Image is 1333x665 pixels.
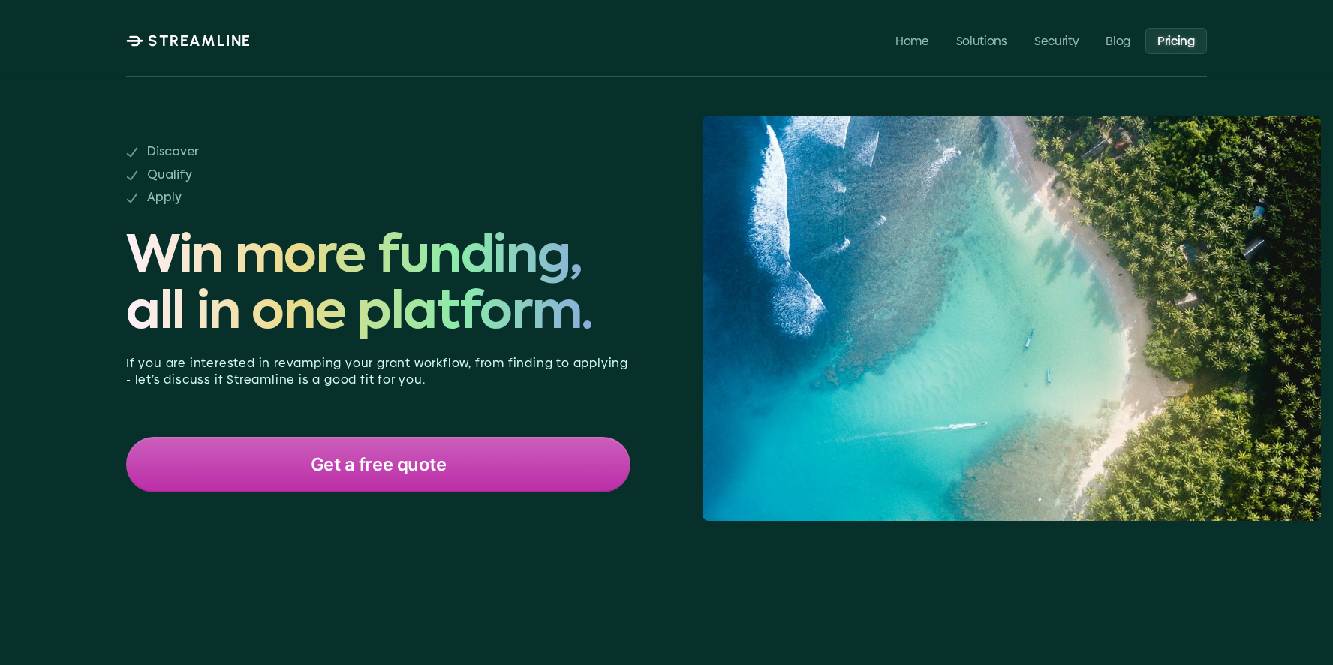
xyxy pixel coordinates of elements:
a: Security [1022,27,1091,53]
p: Pricing [1157,33,1195,47]
p: Security [1034,33,1079,47]
p: Get a free quote [311,455,446,474]
span: Win more funding, all in one platform. [126,230,630,343]
p: Solutions [956,33,1007,47]
p: Home [895,33,929,47]
p: Blog [1106,33,1131,47]
a: STREAMLINE [126,32,251,50]
p: If you are interested in revamping your grant workflow, from finding to applying - let’s discuss ... [126,355,630,389]
p: Discover [147,144,350,161]
p: STREAMLINE [148,32,251,50]
a: Pricing [1145,27,1207,53]
a: Blog [1094,27,1143,53]
a: Get a free quote [126,437,630,492]
a: Home [883,27,941,53]
p: Qualify [147,167,350,184]
p: Apply [147,190,350,206]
